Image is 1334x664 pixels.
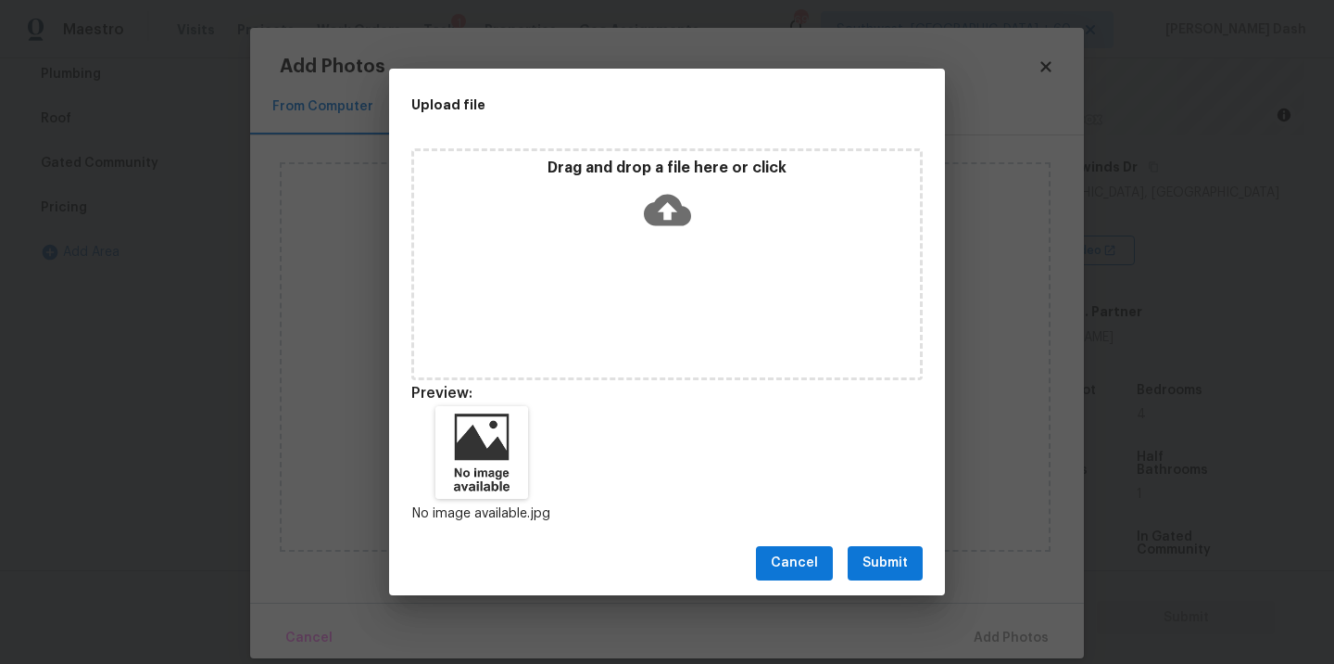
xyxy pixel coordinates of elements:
[848,546,923,581] button: Submit
[435,406,528,499] img: Z
[411,95,839,115] h2: Upload file
[771,552,818,575] span: Cancel
[411,504,552,524] p: No image available.jpg
[756,546,833,581] button: Cancel
[862,552,908,575] span: Submit
[414,159,920,178] p: Drag and drop a file here or click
